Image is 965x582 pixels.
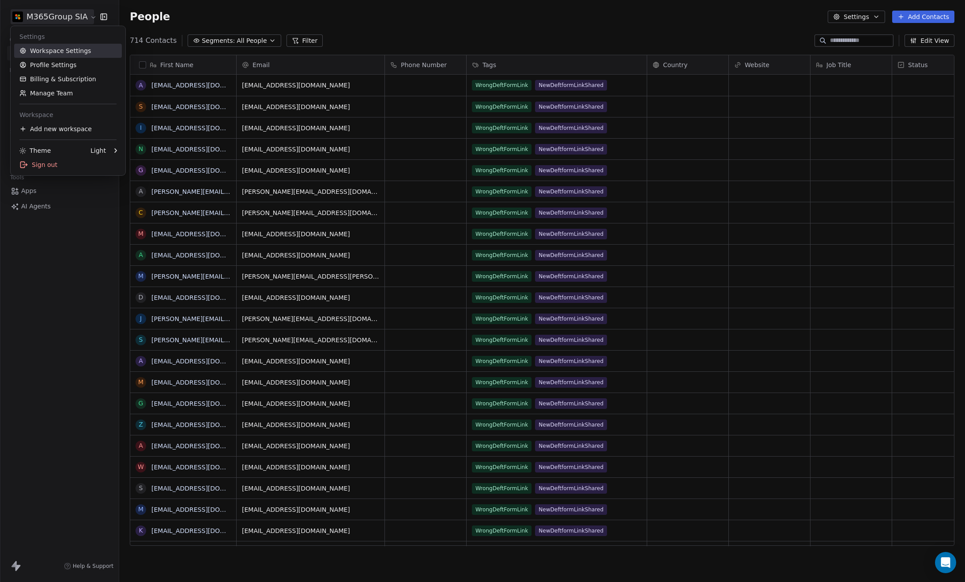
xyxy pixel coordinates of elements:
[14,108,122,122] div: Workspace
[14,158,122,172] div: Sign out
[14,86,122,100] a: Manage Team
[90,146,106,155] div: Light
[14,44,122,58] a: Workspace Settings
[14,72,122,86] a: Billing & Subscription
[14,58,122,72] a: Profile Settings
[14,122,122,136] div: Add new workspace
[14,30,122,44] div: Settings
[19,146,51,155] div: Theme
